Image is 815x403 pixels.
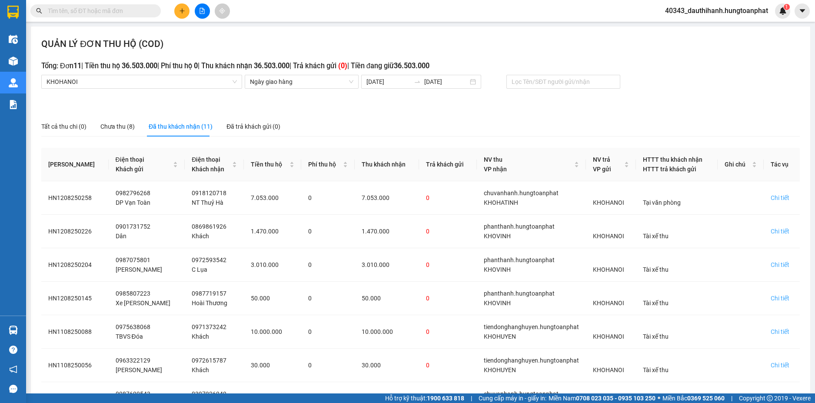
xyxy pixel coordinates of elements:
[41,148,109,181] th: [PERSON_NAME]
[116,199,150,206] span: DP Vạn Toàn
[798,7,806,15] span: caret-down
[414,78,421,85] span: swap-right
[576,395,655,402] strong: 0708 023 035 - 0935 103 250
[9,385,17,393] span: message
[484,323,579,330] span: tiendonghanghuyen.hungtoanphat
[687,395,725,402] strong: 0369 525 060
[362,260,412,270] div: 3.010.000
[426,327,469,336] div: 0
[593,366,624,373] span: KHOHANOI
[251,193,294,203] div: 7.053.000
[484,266,511,273] span: KHOVINH
[308,295,312,302] span: 0
[192,223,226,230] span: 0869861926
[192,323,226,330] span: 0971373242
[779,7,787,15] img: icon-new-feature
[643,366,669,373] span: Tài xế thu
[593,166,611,173] span: VP gửi
[251,293,294,303] div: 50.000
[362,360,412,370] div: 30.000
[385,393,464,403] span: Hỗ trợ kỹ thuật:
[355,148,419,181] th: Thu khách nhận
[471,393,472,403] span: |
[116,357,150,364] span: 0963322129
[308,228,312,235] span: 0
[426,260,469,270] div: 0
[116,156,144,163] span: Điện thoại
[426,193,469,203] div: 0
[484,290,555,297] span: phanthanh.hungtoanphat
[194,62,198,70] b: 0
[767,395,773,401] span: copyright
[771,293,789,303] div: Chi tiết đơn hàng
[116,166,143,173] span: Khách gửi
[100,122,135,131] div: Chưa thu (8)
[362,226,412,236] div: 1.470.000
[795,3,810,19] button: caret-down
[9,78,18,87] img: warehouse-icon
[116,256,150,263] span: 0987075801
[192,256,226,263] span: 0972593542
[116,290,150,297] span: 0985807223
[484,366,516,373] span: KHOHUYEN
[731,393,732,403] span: |
[484,357,579,364] span: tiendonghanghuyen.hungtoanphat
[764,148,800,181] th: Tác vụ
[784,4,790,10] sup: 1
[643,156,702,163] span: HTTT thu khách nhận
[771,193,789,203] div: Chi tiết đơn hàng
[593,199,624,206] span: KHOHANOI
[192,300,227,306] span: Hoài Thương
[192,333,209,340] span: Khách
[484,256,555,263] span: phanthanh.hungtoanphat
[251,260,294,270] div: 3.010.000
[308,194,312,201] span: 0
[179,8,185,14] span: plus
[73,62,81,70] b: 11
[9,57,18,66] img: warehouse-icon
[593,233,624,240] span: KHOHANOI
[251,360,294,370] div: 30.000
[116,223,150,230] span: 0901731752
[116,300,170,306] span: Xe [PERSON_NAME]
[771,260,789,270] div: Chi tiết đơn hàng
[771,360,789,370] div: Chi tiết đơn hàng
[484,156,502,163] span: NV thu
[192,233,209,240] span: Khách
[426,360,469,370] div: 0
[251,160,288,169] span: Tiền thu hộ
[192,156,220,163] span: Điện thoại
[195,3,210,19] button: file-add
[116,266,162,273] span: [PERSON_NAME]
[9,35,18,44] img: warehouse-icon
[192,166,224,173] span: Khách nhận
[362,193,412,203] div: 7.053.000
[9,100,18,109] img: solution-icon
[41,60,800,72] h3: Tổng: Đơn | Tiền thu hộ | Phí thu hộ | Thu khách nhận | Trả khách gửi | Tiền đang giữ
[725,160,750,169] span: Ghi chú
[192,199,223,206] span: NT Thuỷ Hà
[192,190,226,197] span: 0918120718
[192,290,226,297] span: 0987719157
[254,62,289,70] b: 36.503.000
[484,233,511,240] span: KHOVINH
[366,77,410,87] input: Ngày bắt đầu
[48,6,150,16] input: Tìm tên, số ĐT hoặc mã đơn
[643,300,669,306] span: Tài xế thu
[192,357,226,364] span: 0972615787
[658,396,660,400] span: ⚪️
[426,293,469,303] div: 0
[251,226,294,236] div: 1.470.000
[484,166,507,173] span: VP nhận
[362,293,412,303] div: 50.000
[41,315,109,349] td: HN1108250088
[192,266,207,273] span: C Lụa
[47,75,237,88] span: KHOHANOI
[116,390,150,397] span: 0987690543
[643,233,669,240] span: Tài xế thu
[593,300,624,306] span: KHOHANOI
[226,122,280,131] div: Đã trả khách gửi (0)
[394,62,429,70] b: 36.503.000
[549,393,655,403] span: Miền Nam
[593,333,624,340] span: KHOHANOI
